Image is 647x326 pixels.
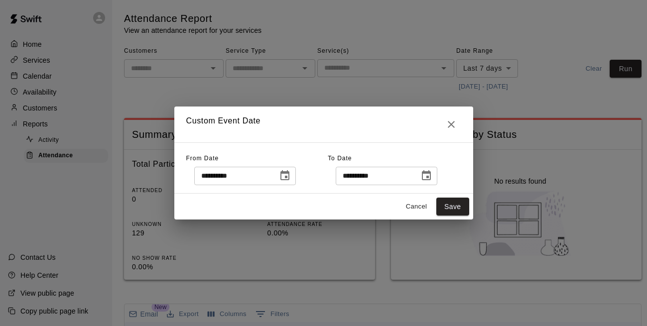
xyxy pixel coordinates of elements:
h2: Custom Event Date [174,107,473,142]
button: Cancel [400,199,432,215]
span: From Date [186,155,219,162]
button: Close [441,114,461,134]
button: Choose date, selected date is Aug 13, 2025 [416,166,436,186]
button: Choose date, selected date is Aug 6, 2025 [275,166,295,186]
span: To Date [328,155,352,162]
button: Save [436,198,469,216]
